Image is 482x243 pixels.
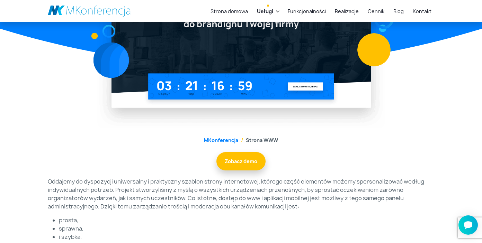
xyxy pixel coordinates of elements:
[458,215,478,235] iframe: Smartsupp widget button
[91,32,98,39] img: Graficzny element strony
[204,137,238,143] a: MKonferencja
[59,224,434,233] li: sprawna,
[93,43,129,78] img: Graficzny element strony
[48,177,434,211] p: Oddajemy do dyspozycji uniwersalny i praktyczny szablon strony internetowej, którego część elemen...
[59,216,434,224] li: prosta,
[391,5,407,18] a: Blog
[238,137,278,144] li: Strona WWW
[357,33,391,66] img: Graficzny element strony
[216,152,266,170] a: Zobacz demo
[378,25,386,32] img: Graficzny element strony
[208,5,251,18] a: Strona domowa
[410,5,434,18] a: Kontakt
[332,5,361,18] a: Realizacje
[102,25,115,38] img: Graficzny element strony
[285,5,329,18] a: Funkcjonalności
[59,233,434,241] li: i szybka.
[254,5,276,18] a: Usługi
[365,5,387,18] a: Cennik
[48,137,434,144] nav: breadcrumb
